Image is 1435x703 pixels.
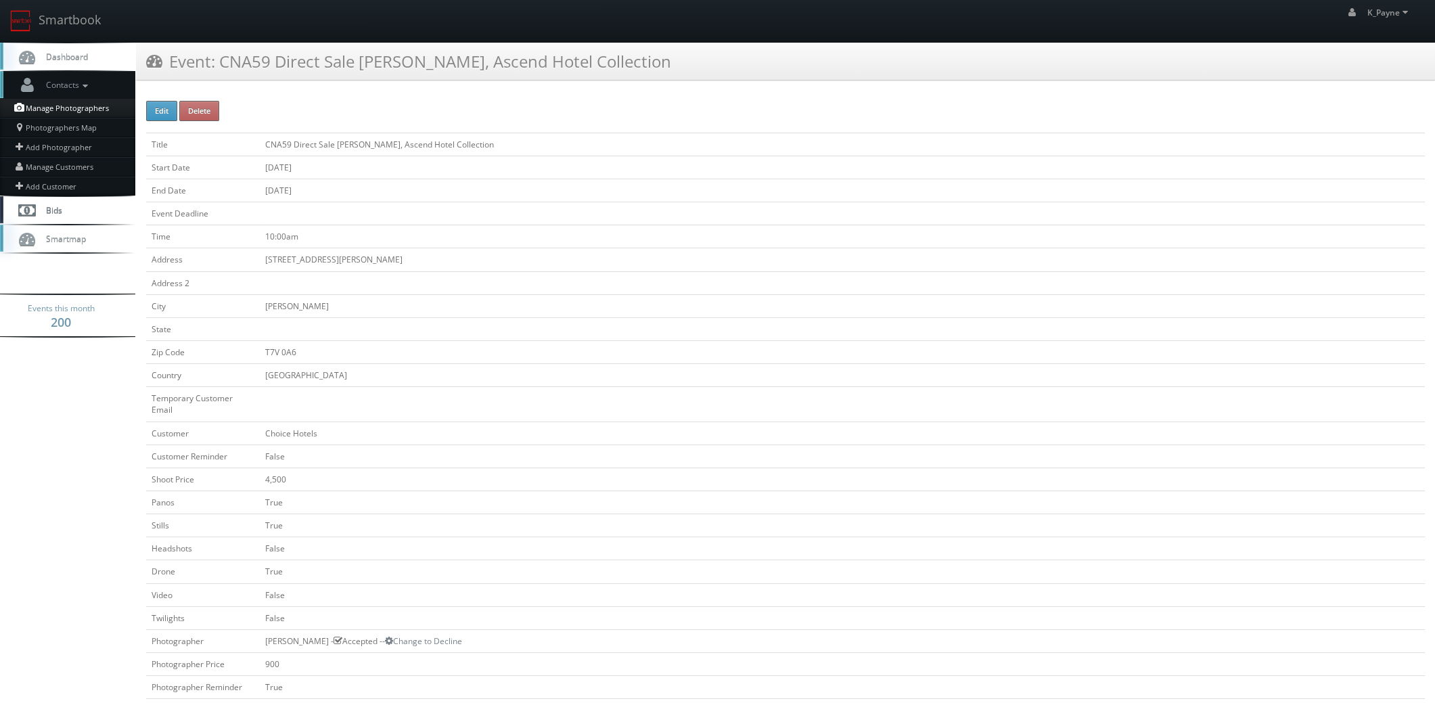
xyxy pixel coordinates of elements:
[28,302,95,315] span: Events this month
[39,79,91,91] span: Contacts
[146,271,260,294] td: Address 2
[260,652,1425,675] td: 900
[146,225,260,248] td: Time
[146,202,260,225] td: Event Deadline
[260,248,1425,271] td: [STREET_ADDRESS][PERSON_NAME]
[260,422,1425,445] td: Choice Hotels
[1367,7,1412,18] span: K_Payne
[260,583,1425,606] td: False
[146,652,260,675] td: Photographer Price
[260,606,1425,629] td: False
[146,560,260,583] td: Drone
[385,635,462,647] a: Change to Decline
[10,10,32,32] img: smartbook-logo.png
[260,491,1425,514] td: True
[260,225,1425,248] td: 10:00am
[146,340,260,363] td: Zip Code
[146,294,260,317] td: City
[39,204,62,216] span: Bids
[146,514,260,537] td: Stills
[146,248,260,271] td: Address
[146,317,260,340] td: State
[260,133,1425,156] td: CNA59 Direct Sale [PERSON_NAME], Ascend Hotel Collection
[260,179,1425,202] td: [DATE]
[260,468,1425,491] td: 4,500
[260,537,1425,560] td: False
[260,364,1425,387] td: [GEOGRAPHIC_DATA]
[146,629,260,652] td: Photographer
[146,606,260,629] td: Twilights
[260,560,1425,583] td: True
[260,156,1425,179] td: [DATE]
[51,314,71,330] strong: 200
[146,364,260,387] td: Country
[260,514,1425,537] td: True
[146,133,260,156] td: Title
[146,445,260,468] td: Customer Reminder
[146,537,260,560] td: Headshots
[260,294,1425,317] td: [PERSON_NAME]
[260,629,1425,652] td: [PERSON_NAME] - Accepted --
[146,583,260,606] td: Video
[146,156,260,179] td: Start Date
[179,101,219,121] button: Delete
[260,445,1425,468] td: False
[260,340,1425,363] td: T7V 0A6
[146,101,177,121] button: Edit
[39,51,88,62] span: Dashboard
[146,387,260,422] td: Temporary Customer Email
[146,422,260,445] td: Customer
[146,676,260,699] td: Photographer Reminder
[146,468,260,491] td: Shoot Price
[146,179,260,202] td: End Date
[39,233,86,244] span: Smartmap
[146,49,671,73] h3: Event: CNA59 Direct Sale [PERSON_NAME], Ascend Hotel Collection
[146,491,260,514] td: Panos
[260,676,1425,699] td: True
